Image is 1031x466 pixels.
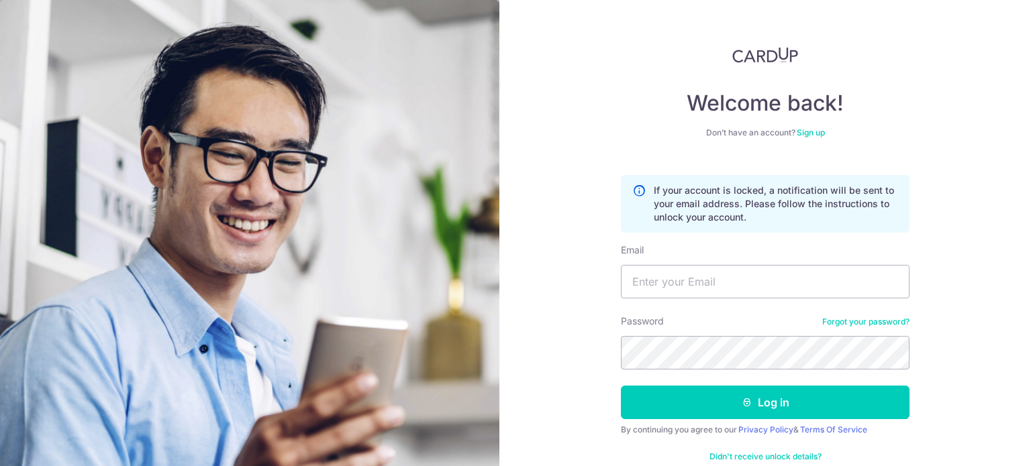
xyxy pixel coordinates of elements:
[621,265,910,298] input: Enter your Email
[621,386,910,419] button: Log in
[738,424,793,434] a: Privacy Policy
[732,47,798,63] img: CardUp Logo
[654,184,898,224] p: If your account is locked, a notification will be sent to your email address. Please follow the i...
[621,314,664,328] label: Password
[621,243,644,257] label: Email
[709,451,822,462] a: Didn't receive unlock details?
[621,127,910,138] div: Don’t have an account?
[797,127,825,137] a: Sign up
[822,316,910,327] a: Forgot your password?
[621,90,910,117] h4: Welcome back!
[800,424,867,434] a: Terms Of Service
[621,424,910,435] div: By continuing you agree to our &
